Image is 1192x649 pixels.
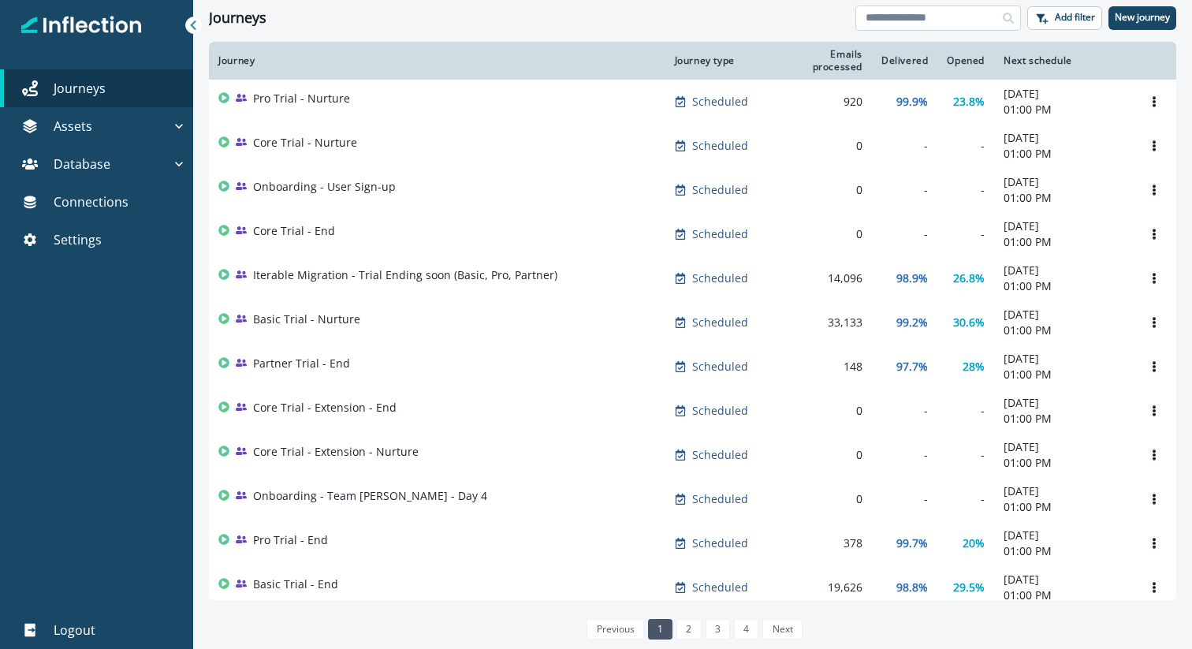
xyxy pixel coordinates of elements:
a: Core Trial - Extension - NurtureScheduled0--[DATE]01:00 PMOptions [209,433,1176,477]
div: 0 [780,491,862,507]
p: 98.8% [896,580,928,595]
a: Core Trial - Extension - EndScheduled0--[DATE]01:00 PMOptions [209,389,1176,433]
p: Basic Trial - Nurture [253,311,360,327]
div: 0 [780,447,862,463]
button: New journey [1108,6,1176,30]
p: Scheduled [692,447,748,463]
div: 0 [780,138,862,154]
button: Options [1142,134,1167,158]
div: 14,096 [780,270,862,286]
h1: Journeys [209,9,266,27]
a: Core Trial - EndScheduled0--[DATE]01:00 PMOptions [209,212,1176,256]
div: 0 [780,226,862,242]
div: - [947,403,985,419]
a: Core Trial - NurtureScheduled0--[DATE]01:00 PMOptions [209,124,1176,168]
p: 01:00 PM [1004,367,1123,382]
p: 01:00 PM [1004,587,1123,603]
p: 01:00 PM [1004,499,1123,515]
button: Options [1142,267,1167,290]
p: Onboarding - Team [PERSON_NAME] - Day 4 [253,488,487,504]
p: Scheduled [692,270,748,286]
p: 99.9% [896,94,928,110]
button: Options [1142,532,1167,555]
p: Core Trial - Extension - End [253,400,397,416]
a: Next page [762,619,802,640]
p: Logout [54,621,95,640]
div: - [947,226,985,242]
div: - [947,138,985,154]
p: Connections [54,192,129,211]
p: 01:00 PM [1004,543,1123,559]
div: - [947,182,985,198]
p: 30.6% [953,315,985,330]
p: Settings [54,230,102,249]
p: 26.8% [953,270,985,286]
p: 01:00 PM [1004,455,1123,471]
div: 19,626 [780,580,862,595]
button: Add filter [1027,6,1102,30]
p: Scheduled [692,491,748,507]
p: Onboarding - User Sign-up [253,179,396,195]
p: 01:00 PM [1004,234,1123,250]
p: 28% [963,359,985,375]
p: 01:00 PM [1004,102,1123,117]
p: 99.7% [896,535,928,551]
p: [DATE] [1004,572,1123,587]
div: - [947,491,985,507]
p: [DATE] [1004,307,1123,323]
div: Emails processed [780,48,862,73]
p: Assets [54,117,92,136]
p: 99.2% [896,315,928,330]
p: 01:00 PM [1004,146,1123,162]
p: Database [54,155,110,173]
p: Core Trial - Extension - Nurture [253,444,419,460]
div: - [881,447,928,463]
a: Onboarding - Team [PERSON_NAME] - Day 4Scheduled0--[DATE]01:00 PMOptions [209,477,1176,521]
p: Core Trial - Nurture [253,135,357,151]
div: 33,133 [780,315,862,330]
p: Partner Trial - End [253,356,350,371]
button: Options [1142,311,1167,334]
div: 0 [780,403,862,419]
a: Onboarding - User Sign-upScheduled0--[DATE]01:00 PMOptions [209,168,1176,212]
p: [DATE] [1004,218,1123,234]
p: 29.5% [953,580,985,595]
p: 01:00 PM [1004,190,1123,206]
div: - [881,491,928,507]
p: Scheduled [692,138,748,154]
button: Options [1142,355,1167,379]
div: - [881,138,928,154]
p: 20% [963,535,985,551]
p: Scheduled [692,403,748,419]
p: Scheduled [692,226,748,242]
div: Journey type [675,54,761,67]
p: [DATE] [1004,483,1123,499]
p: Core Trial - End [253,223,335,239]
p: 01:00 PM [1004,278,1123,294]
p: [DATE] [1004,528,1123,543]
div: - [881,182,928,198]
div: Delivered [881,54,928,67]
a: Pro Trial - EndScheduled37899.7%20%[DATE]01:00 PMOptions [209,521,1176,565]
p: New journey [1115,12,1170,23]
p: [DATE] [1004,395,1123,411]
img: Inflection [21,14,142,36]
div: Next schedule [1004,54,1123,67]
a: Page 1 is your current page [648,619,672,640]
a: Page 4 [734,619,758,640]
a: Pro Trial - NurtureScheduled92099.9%23.8%[DATE]01:00 PMOptions [209,80,1176,124]
button: Options [1142,487,1167,511]
a: Iterable Migration - Trial Ending soon (Basic, Pro, Partner)Scheduled14,09698.9%26.8%[DATE]01:00 ... [209,256,1176,300]
a: Page 3 [706,619,730,640]
p: 01:00 PM [1004,323,1123,338]
p: Scheduled [692,94,748,110]
p: Scheduled [692,182,748,198]
p: [DATE] [1004,130,1123,146]
div: 920 [780,94,862,110]
p: [DATE] [1004,263,1123,278]
p: [DATE] [1004,439,1123,455]
p: Pro Trial - Nurture [253,91,350,106]
button: Options [1142,443,1167,467]
a: Page 2 [676,619,701,640]
p: Scheduled [692,359,748,375]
